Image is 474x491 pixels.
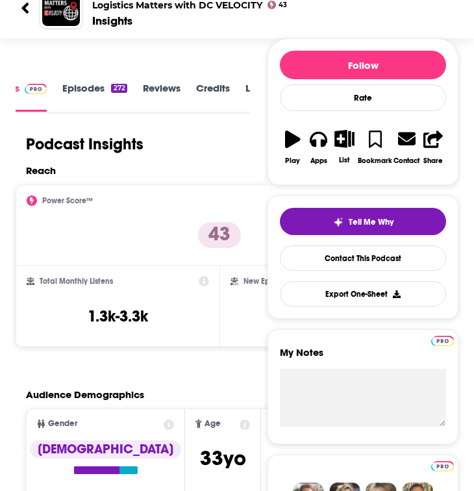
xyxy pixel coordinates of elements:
[339,156,349,164] div: List
[243,277,315,286] h2: New Episode Listens
[48,420,77,428] span: Gender
[280,121,306,173] button: Play
[431,336,454,346] img: Podchaser Pro
[310,157,327,165] div: Apps
[143,82,181,111] a: Reviews
[431,459,454,472] a: Pro website
[200,446,246,471] span: 33 yo
[111,84,127,93] div: 272
[423,157,443,165] div: Share
[358,157,392,165] div: Bookmark
[26,388,144,401] h2: Audience Demographics
[26,134,143,154] h1: Podcast Insights
[285,157,300,165] div: Play
[420,121,446,173] button: Share
[25,84,47,94] img: Podchaser Pro
[279,3,287,8] span: 43
[306,121,332,173] button: Apps
[205,420,221,428] span: Age
[92,14,132,28] div: Insights
[42,196,93,205] h2: Power Score™
[393,156,419,165] div: Contact
[30,440,181,459] div: [DEMOGRAPHIC_DATA]
[280,51,446,79] button: Follow
[333,217,343,227] img: tell me why sparkle
[393,121,420,173] a: Contact
[62,82,127,111] a: Episodes272
[245,82,280,111] a: Lists
[349,217,393,227] span: Tell Me Why
[332,121,358,172] button: List
[280,346,446,369] label: My Notes
[280,84,446,111] div: Rate
[88,307,148,326] h3: 1.3k-3.3k
[280,245,446,271] a: Contact This Podcast
[357,121,393,173] button: Bookmark
[280,281,446,307] button: Export One-Sheet
[40,277,113,286] h2: Total Monthly Listens
[431,334,454,346] a: Pro website
[198,222,241,248] p: 43
[26,164,56,177] h2: Reach
[196,82,230,111] a: Credits
[431,461,454,472] img: Podchaser Pro
[280,208,446,235] button: tell me why sparkleTell Me Why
